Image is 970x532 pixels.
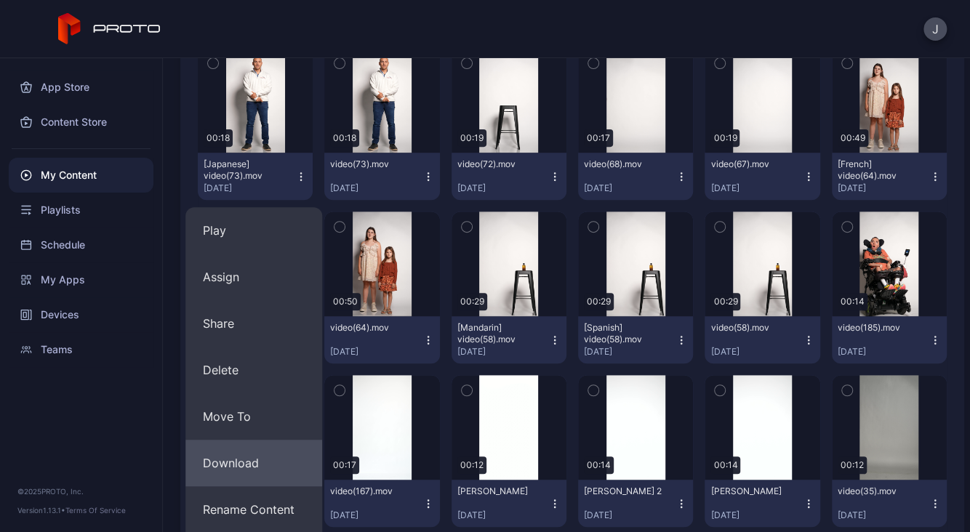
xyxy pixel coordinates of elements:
div: video(68).mov [584,158,664,170]
a: Schedule [9,227,153,262]
div: video(67).mov [710,158,790,170]
div: [DATE] [710,509,802,521]
button: [PERSON_NAME][DATE] [705,480,819,527]
div: [DATE] [710,182,802,194]
button: video(35).mov[DATE] [832,480,947,527]
button: video(58).mov[DATE] [705,316,819,363]
button: [Mandarin] video(58).mov[DATE] [452,316,566,363]
div: [DATE] [838,182,929,194]
button: Move To [185,393,322,440]
button: [Japanese] video(73).mov[DATE] [198,153,313,200]
div: video(72).mov [457,158,537,170]
a: Devices [9,297,153,332]
div: [Spanish] video(58).mov [584,322,664,345]
div: [DATE] [330,182,422,194]
button: Assign [185,254,322,300]
div: Lyntha Chin 2 [584,485,664,497]
div: [Japanese] video(73).mov [204,158,284,182]
button: Download [185,440,322,486]
button: Delete [185,347,322,393]
a: App Store [9,70,153,105]
button: [French] video(64).mov[DATE] [832,153,947,200]
a: Teams [9,332,153,367]
button: video(167).mov[DATE] [324,480,439,527]
button: [Spanish] video(58).mov[DATE] [578,316,693,363]
a: My Apps [9,262,153,297]
span: Version 1.13.1 • [17,506,65,515]
div: [DATE] [330,509,422,521]
a: My Content [9,158,153,193]
div: [DATE] [584,509,676,521]
button: video(185).mov[DATE] [832,316,947,363]
div: [DATE] [584,182,676,194]
div: [DATE] [584,346,676,358]
button: [PERSON_NAME][DATE] [452,480,566,527]
div: [DATE] [457,346,549,358]
div: [DATE] [330,346,422,358]
div: [DATE] [838,346,929,358]
button: Play [185,207,322,254]
div: video(35).mov [838,485,918,497]
div: video(73).mov [330,158,410,170]
div: video(185).mov [838,322,918,334]
div: [DATE] [838,509,929,521]
div: video(58).mov [710,322,790,334]
div: video(167).mov [330,485,410,497]
a: Terms Of Service [65,506,126,515]
button: video(64).mov[DATE] [324,316,439,363]
a: Playlists [9,193,153,227]
div: [DATE] [457,509,549,521]
div: © 2025 PROTO, Inc. [17,485,145,497]
div: [DATE] [204,182,295,194]
div: video(64).mov [330,322,410,334]
button: video(68).mov[DATE] [578,153,693,200]
div: Lyntha Chin [710,485,790,497]
div: [French] video(64).mov [838,158,918,182]
button: video(72).mov[DATE] [452,153,566,200]
button: [PERSON_NAME] 2[DATE] [578,480,693,527]
div: [DATE] [710,346,802,358]
button: J [923,17,947,41]
a: Content Store [9,105,153,140]
div: [Mandarin] video(58).mov [457,322,537,345]
div: Tatiana Thomas [457,485,537,497]
div: [DATE] [457,182,549,194]
button: video(67).mov[DATE] [705,153,819,200]
button: Share [185,300,322,347]
button: video(73).mov[DATE] [324,153,439,200]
